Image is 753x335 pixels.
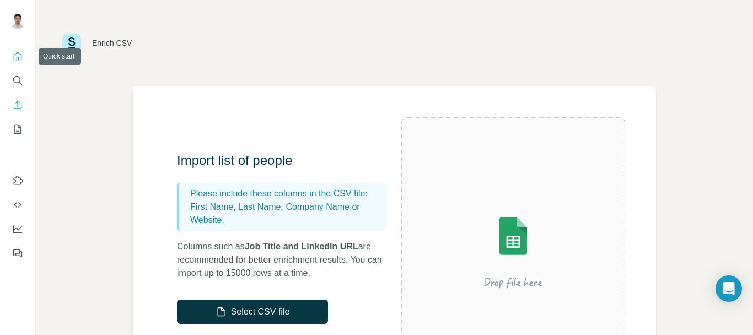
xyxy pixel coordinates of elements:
[9,243,26,263] button: Feedback
[177,300,328,324] button: Select CSV file
[9,119,26,139] button: My lists
[9,46,26,66] button: Quick start
[414,185,612,318] img: Surfe Illustration - Drop file here or select below
[9,95,26,115] button: Enrich CSV
[9,11,26,29] img: Avatar
[177,152,397,169] h3: Import list of people
[9,219,26,239] button: Dashboard
[177,240,397,280] p: Columns such as are recommended for better enrichment results. You can import up to 15000 rows at...
[9,171,26,190] button: Use Surfe on LinkedIn
[9,195,26,215] button: Use Surfe API
[716,275,742,302] div: Open Intercom Messenger
[92,38,132,49] div: Enrich CSV
[190,200,382,227] p: First Name, Last Name, Company Name or Website.
[62,34,81,52] img: Surfe Logo
[245,242,358,251] span: Job Title and LinkedIn URL
[9,71,26,91] button: Search
[190,187,382,200] p: Please include these columns in the CSV file:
